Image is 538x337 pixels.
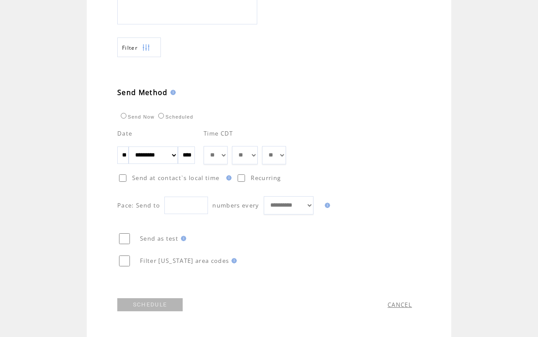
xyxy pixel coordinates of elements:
label: Send Now [119,114,154,119]
span: Date [117,129,132,137]
input: Scheduled [158,113,164,119]
img: help.gif [178,236,186,241]
img: help.gif [229,258,237,263]
a: Filter [117,37,161,57]
img: help.gif [322,203,330,208]
img: help.gif [168,90,176,95]
a: SCHEDULE [117,298,183,311]
span: Pace: Send to [117,201,160,209]
span: Send Method [117,88,168,97]
span: Filter [US_STATE] area codes [140,257,229,265]
label: Scheduled [156,114,193,119]
a: CANCEL [388,301,412,309]
span: Show filters [122,44,138,51]
span: Time CDT [204,129,233,137]
input: Send Now [121,113,126,119]
span: Send at contact`s local time [132,174,219,182]
span: numbers every [212,201,259,209]
span: Recurring [251,174,281,182]
img: help.gif [224,175,232,180]
img: filters.png [142,38,150,58]
span: Send as test [140,235,178,242]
